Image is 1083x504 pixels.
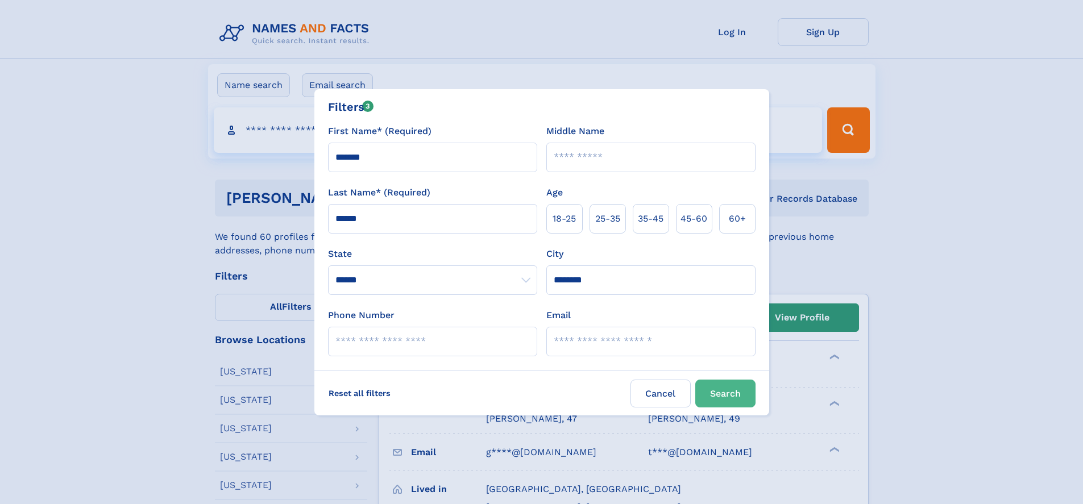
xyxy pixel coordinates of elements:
[546,124,604,138] label: Middle Name
[638,212,663,226] span: 35‑45
[321,380,398,407] label: Reset all filters
[546,247,563,261] label: City
[328,186,430,199] label: Last Name* (Required)
[328,247,537,261] label: State
[680,212,707,226] span: 45‑60
[729,212,746,226] span: 60+
[595,212,620,226] span: 25‑35
[630,380,691,407] label: Cancel
[546,309,571,322] label: Email
[695,380,756,407] button: Search
[553,212,576,226] span: 18‑25
[328,309,395,322] label: Phone Number
[546,186,563,199] label: Age
[328,124,431,138] label: First Name* (Required)
[328,98,374,115] div: Filters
